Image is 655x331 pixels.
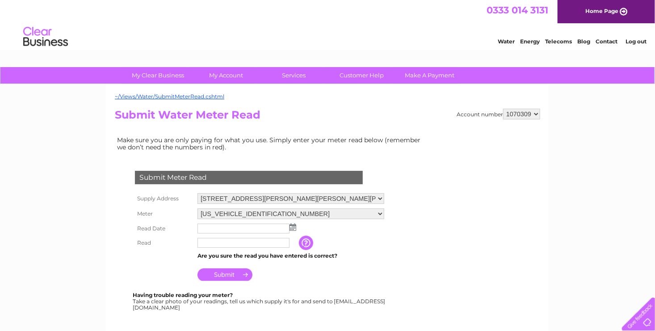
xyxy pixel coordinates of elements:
th: Read [133,236,195,250]
div: Submit Meter Read [135,171,363,184]
div: Take a clear photo of your readings, tell us which supply it's for and send to [EMAIL_ADDRESS][DO... [133,292,386,310]
a: Water [498,38,515,45]
th: Read Date [133,221,195,236]
a: Log out [626,38,647,45]
img: logo.png [23,23,68,51]
a: My Account [189,67,263,84]
div: Clear Business is a trading name of Verastar Limited (registered in [GEOGRAPHIC_DATA] No. 3667643... [117,5,539,43]
input: Information [299,236,315,250]
a: 0333 014 3131 [487,4,548,16]
td: Are you sure the read you have entered is correct? [195,250,386,262]
a: Contact [596,38,617,45]
a: Telecoms [545,38,572,45]
a: ~/Views/Water/SubmitMeterRead.cshtml [115,93,224,100]
a: Make A Payment [393,67,467,84]
input: Submit [197,268,252,281]
th: Supply Address [133,191,195,206]
a: Customer Help [325,67,399,84]
th: Meter [133,206,195,221]
img: ... [290,224,296,231]
h2: Submit Water Meter Read [115,109,540,126]
b: Having trouble reading your meter? [133,292,233,298]
a: Services [257,67,331,84]
a: My Clear Business [122,67,195,84]
a: Blog [577,38,590,45]
div: Account number [457,109,540,119]
a: Energy [520,38,540,45]
td: Make sure you are only paying for what you use. Simply enter your meter read below (remember we d... [115,134,428,153]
